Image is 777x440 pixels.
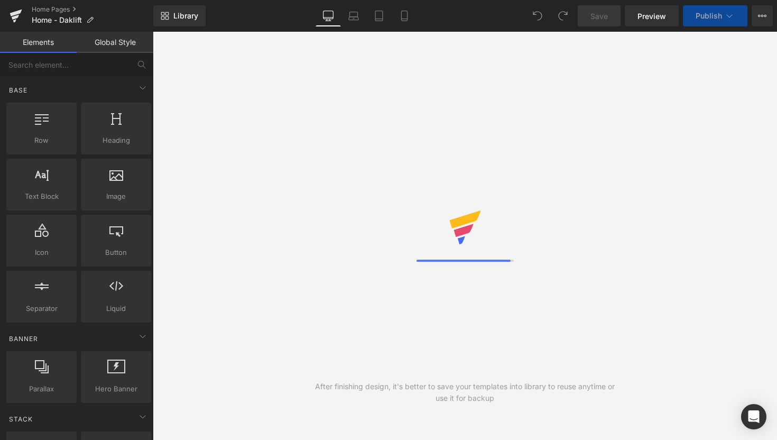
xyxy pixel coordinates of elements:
span: Button [84,247,148,258]
span: Base [8,85,29,95]
span: Preview [637,11,666,22]
span: Icon [10,247,73,258]
span: Library [173,11,198,21]
a: Tablet [366,5,392,26]
span: Hero Banner [84,383,148,395]
div: After finishing design, it's better to save your templates into library to reuse anytime or use i... [309,381,621,404]
button: Undo [527,5,548,26]
a: Global Style [77,32,153,53]
a: Desktop [316,5,341,26]
span: Home - Daklift [32,16,82,24]
div: Open Intercom Messenger [741,404,766,429]
span: Parallax [10,383,73,395]
span: Save [590,11,608,22]
span: Image [84,191,148,202]
button: Publish [683,5,747,26]
span: Row [10,135,73,146]
span: Separator [10,303,73,314]
span: Banner [8,334,39,344]
a: Home Pages [32,5,153,14]
a: Laptop [341,5,366,26]
button: More [752,5,773,26]
a: Mobile [392,5,417,26]
button: Redo [552,5,573,26]
span: Publish [696,12,722,20]
span: Heading [84,135,148,146]
span: Liquid [84,303,148,314]
span: Text Block [10,191,73,202]
span: Stack [8,414,34,424]
a: Preview [625,5,679,26]
a: New Library [153,5,206,26]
